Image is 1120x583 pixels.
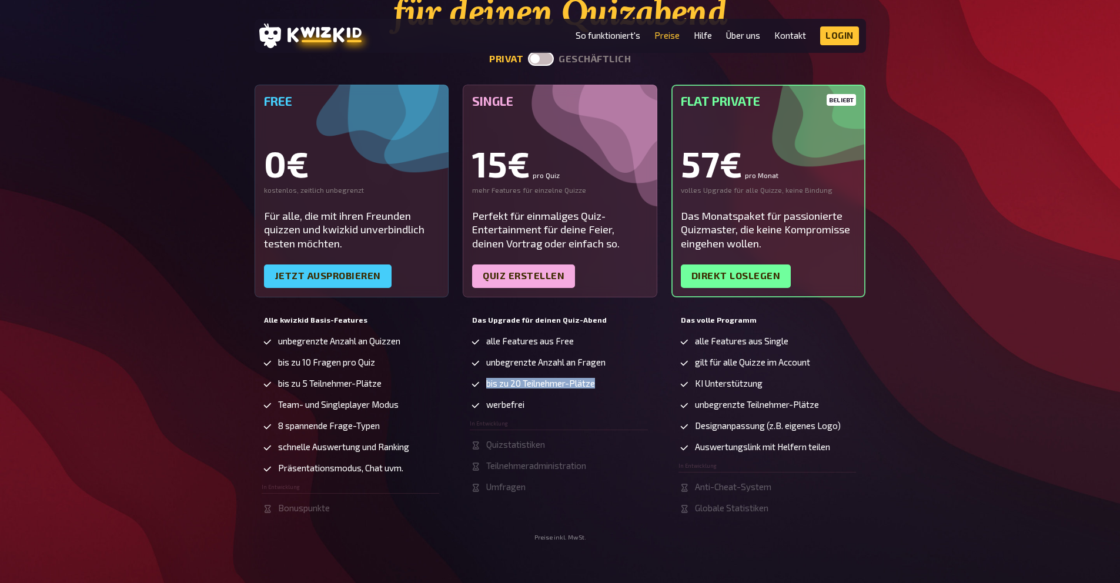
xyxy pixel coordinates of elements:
div: Für alle, die mit ihren Freunden quizzen und kwizkid unverbindlich testen möchten. [264,209,440,250]
span: Auswertungslink mit Helfern teilen [695,442,830,452]
h5: Das Upgrade für deinen Quiz-Abend [472,316,648,324]
span: Umfragen [486,482,526,492]
span: alle Features aus Single [695,336,788,346]
a: So funktioniert's [576,31,640,41]
a: Jetzt ausprobieren [264,264,392,288]
div: Das Monatspaket für passionierte Quizmaster, die keine Kompromisse eingehen wollen. [681,209,857,250]
a: Quiz erstellen [472,264,575,288]
span: Bonuspunkte [278,503,330,513]
span: bis zu 20 Teilnehmer-Plätze [486,378,595,388]
button: geschäftlich [559,53,631,65]
span: Team- und Singleplayer Modus [278,400,399,410]
h5: Das volle Programm [681,316,857,324]
span: werbefrei [486,400,524,410]
span: Anti-Cheat-System [695,482,771,492]
small: pro Quiz [533,172,560,179]
a: Hilfe [694,31,712,41]
span: schnelle Auswertung und Ranking [278,442,409,452]
div: mehr Features für einzelne Quizze [472,186,648,195]
div: volles Upgrade für alle Quizze, keine Bindung [681,186,857,195]
span: unbegrenzte Teilnehmer-Plätze [695,400,819,410]
span: unbegrenzte Anzahl an Quizzen [278,336,400,346]
a: Über uns [726,31,760,41]
span: 8 spannende Frage-Typen [278,421,380,431]
span: Designanpassung (z.B. eigenes Logo) [695,421,841,431]
div: 15€ [472,146,648,181]
h5: Flat Private [681,94,857,108]
div: kostenlos, zeitlich unbegrenzt [264,186,440,195]
span: In Entwicklung [678,463,717,469]
span: Teilnehmeradministration [486,461,586,471]
h5: Alle kwizkid Basis-Features [264,316,440,324]
a: Preise [654,31,680,41]
span: Quizstatistiken [486,440,545,450]
span: KI Unterstützung [695,378,763,388]
div: 57€ [681,146,857,181]
span: alle Features aus Free [486,336,574,346]
h5: Single [472,94,648,108]
span: In Entwicklung [470,421,508,427]
div: Perfekt für einmaliges Quiz-Entertainment für deine Feier, deinen Vortrag oder einfach so. [472,209,648,250]
span: bis zu 5 Teilnehmer-Plätze [278,378,382,388]
span: Präsentationsmodus, Chat uvm. [278,463,403,473]
a: Login [820,26,859,45]
a: Kontakt [774,31,806,41]
span: gilt für alle Quizze im Account [695,357,810,367]
small: pro Monat [745,172,778,179]
span: unbegrenzte Anzahl an Fragen [486,357,606,367]
div: 0€ [264,146,440,181]
small: Preise inkl. MwSt. [534,534,586,541]
span: Globale Statistiken [695,503,768,513]
span: bis zu 10 Fragen pro Quiz [278,357,375,367]
span: In Entwicklung [262,484,300,490]
button: privat [489,53,523,65]
h5: Free [264,94,440,108]
a: Direkt loslegen [681,264,791,288]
